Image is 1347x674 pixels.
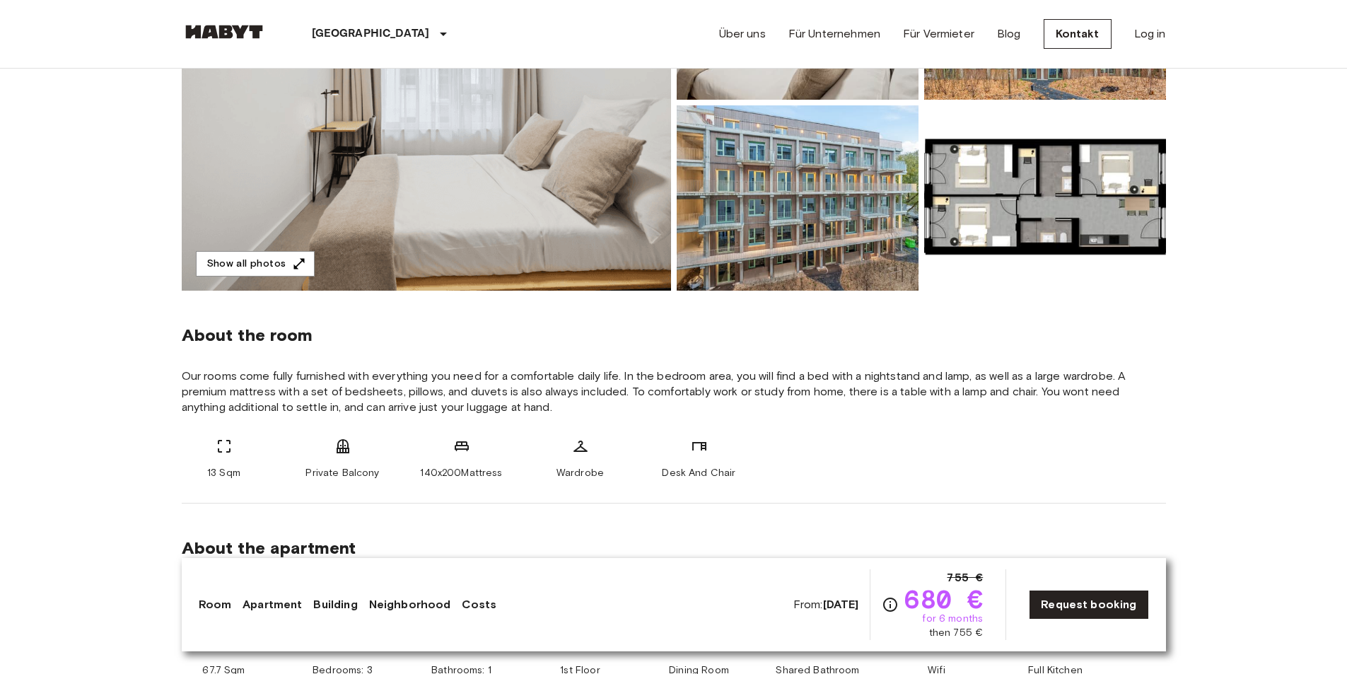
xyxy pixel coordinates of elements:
[947,569,983,586] span: 755 €
[462,596,496,613] a: Costs
[313,596,357,613] a: Building
[788,25,880,42] a: Für Unternehmen
[243,596,302,613] a: Apartment
[882,596,899,613] svg: Check cost overview for full price breakdown. Please note that discounts apply to new joiners onl...
[1134,25,1166,42] a: Log in
[199,596,232,613] a: Room
[1044,19,1112,49] a: Kontakt
[182,538,356,559] span: About the apartment
[719,25,766,42] a: Über uns
[793,597,859,612] span: From:
[823,598,859,611] b: [DATE]
[182,25,267,39] img: Habyt
[922,612,983,626] span: for 6 months
[207,466,240,480] span: 13 Sqm
[924,105,1166,291] img: Picture of unit DE-01-477-036-01
[662,466,735,480] span: Desk And Chair
[997,25,1021,42] a: Blog
[312,25,430,42] p: [GEOGRAPHIC_DATA]
[196,251,315,277] button: Show all photos
[903,25,974,42] a: Für Vermieter
[182,325,1166,346] span: About the room
[182,368,1166,415] span: Our rooms come fully furnished with everything you need for a comfortable daily life. In the bedr...
[677,105,919,291] img: Picture of unit DE-01-477-036-01
[369,596,451,613] a: Neighborhood
[1029,590,1148,620] a: Request booking
[420,466,502,480] span: 140x200Mattress
[904,586,983,612] span: 680 €
[305,466,379,480] span: Private Balcony
[929,626,984,640] span: then 755 €
[556,466,604,480] span: Wardrobe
